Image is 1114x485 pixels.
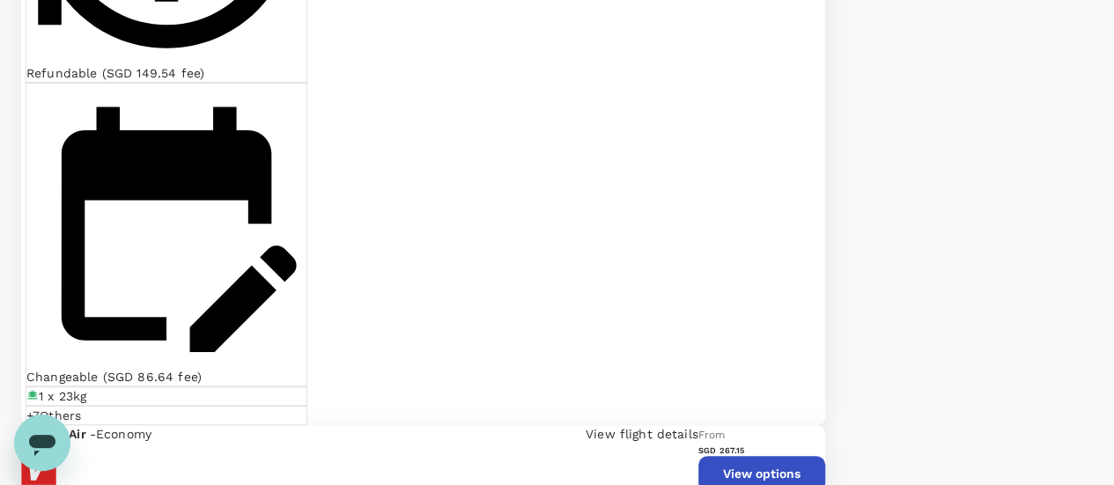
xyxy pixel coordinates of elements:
[26,83,307,386] div: Changeable (SGD 86.64 fee)
[698,445,825,456] h6: SGD 267.15
[26,370,209,384] span: Changeable (SGD 86.64 fee)
[40,408,88,423] span: Others
[26,406,307,425] div: +7Others
[14,415,70,471] iframe: Button to launch messaging window, conversation in progress
[21,450,56,485] img: VJ
[96,427,151,441] span: Economy
[26,386,307,406] div: 1 x 23kg
[39,389,93,403] span: 1 x 23kg
[698,429,726,441] span: From
[26,408,40,423] span: + 7
[90,427,96,441] span: -
[586,425,698,443] p: View flight details
[26,66,211,80] span: Refundable (SGD 149.54 fee)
